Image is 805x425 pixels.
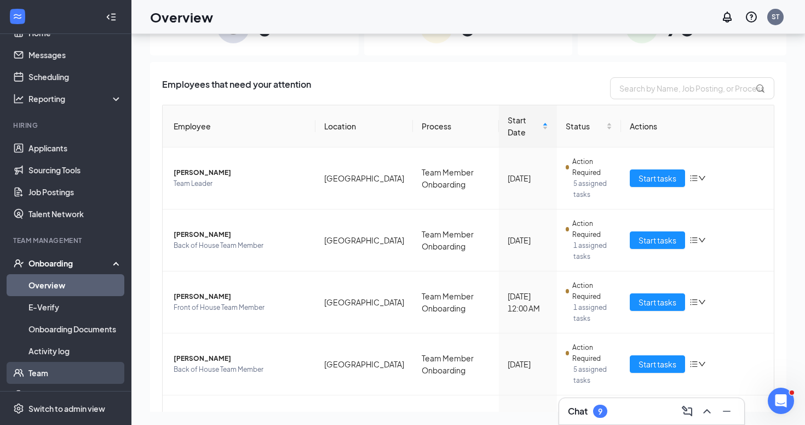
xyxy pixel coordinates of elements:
[572,280,612,302] span: Action Required
[315,148,413,209] td: [GEOGRAPHIC_DATA]
[639,234,676,246] span: Start tasks
[13,258,24,269] svg: UserCheck
[572,218,612,240] span: Action Required
[28,44,122,66] a: Messages
[315,209,413,271] td: [GEOGRAPHIC_DATA]
[630,169,685,187] button: Start tasks
[174,229,307,240] span: [PERSON_NAME]
[13,93,24,104] svg: Analysis
[162,77,311,99] span: Employees that need your attention
[700,405,714,418] svg: ChevronUp
[413,333,499,395] td: Team Member Onboarding
[413,271,499,333] td: Team Member Onboarding
[630,231,685,249] button: Start tasks
[315,271,413,333] td: [GEOGRAPHIC_DATA]
[28,403,105,414] div: Switch to admin view
[508,234,548,246] div: [DATE]
[689,236,698,245] span: bars
[13,121,120,130] div: Hiring
[174,291,307,302] span: [PERSON_NAME]
[566,120,604,132] span: Status
[598,407,602,416] div: 9
[630,355,685,373] button: Start tasks
[573,240,612,262] span: 1 assigned tasks
[13,236,120,245] div: Team Management
[745,10,758,24] svg: QuestionInfo
[315,333,413,395] td: [GEOGRAPHIC_DATA]
[630,293,685,311] button: Start tasks
[639,358,676,370] span: Start tasks
[698,236,706,244] span: down
[718,403,735,420] button: Minimize
[689,298,698,307] span: bars
[163,105,315,148] th: Employee
[174,240,307,251] span: Back of House Team Member
[639,296,676,308] span: Start tasks
[315,105,413,148] th: Location
[698,360,706,368] span: down
[12,11,23,22] svg: WorkstreamLogo
[768,388,794,414] iframe: Intercom live chat
[689,174,698,183] span: bars
[28,93,123,104] div: Reporting
[28,340,122,362] a: Activity log
[28,274,122,296] a: Overview
[106,12,117,22] svg: Collapse
[568,405,588,417] h3: Chat
[557,105,621,148] th: Status
[508,358,548,370] div: [DATE]
[28,258,113,269] div: Onboarding
[508,172,548,184] div: [DATE]
[28,181,122,203] a: Job Postings
[679,403,696,420] button: ComposeMessage
[689,360,698,369] span: bars
[13,403,24,414] svg: Settings
[174,364,307,375] span: Back of House Team Member
[573,178,612,200] span: 5 assigned tasks
[28,296,122,318] a: E-Verify
[413,105,499,148] th: Process
[698,298,706,306] span: down
[28,318,122,340] a: Onboarding Documents
[28,159,122,181] a: Sourcing Tools
[28,384,122,406] a: Documents
[573,302,612,324] span: 1 assigned tasks
[174,167,307,178] span: [PERSON_NAME]
[508,290,548,314] div: [DATE] 12:00 AM
[28,203,122,225] a: Talent Network
[174,302,307,313] span: Front of House Team Member
[772,12,779,21] div: ST
[610,77,774,99] input: Search by Name, Job Posting, or Process
[720,405,733,418] svg: Minimize
[698,403,716,420] button: ChevronUp
[721,10,734,24] svg: Notifications
[413,209,499,271] td: Team Member Onboarding
[28,66,122,88] a: Scheduling
[639,172,676,184] span: Start tasks
[28,362,122,384] a: Team
[573,364,612,386] span: 5 assigned tasks
[413,148,499,209] td: Team Member Onboarding
[174,353,307,364] span: [PERSON_NAME]
[508,114,540,138] span: Start Date
[174,178,307,189] span: Team Leader
[28,137,122,159] a: Applicants
[572,156,612,178] span: Action Required
[698,174,706,182] span: down
[621,105,774,148] th: Actions
[150,8,213,26] h1: Overview
[572,342,612,364] span: Action Required
[681,405,694,418] svg: ComposeMessage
